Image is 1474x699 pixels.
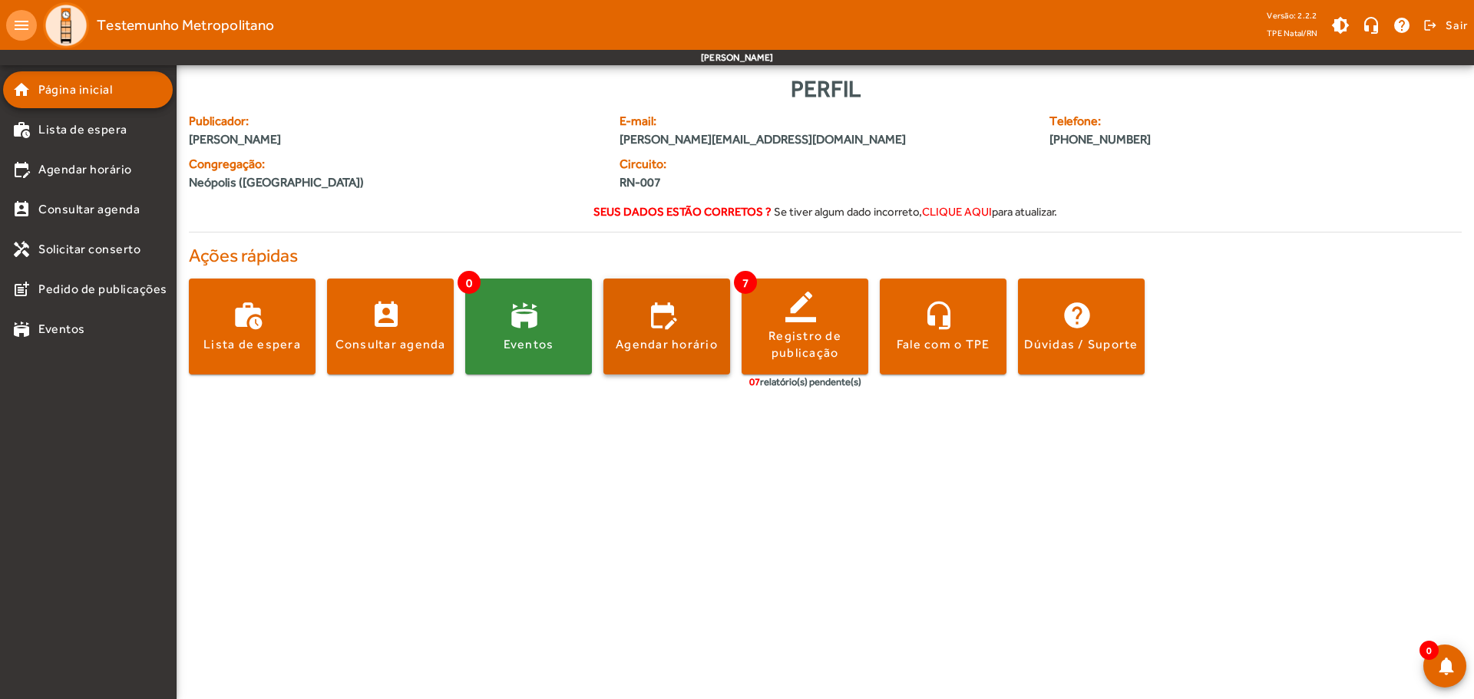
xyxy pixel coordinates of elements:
div: Eventos [504,336,554,353]
span: E-mail: [620,112,1032,130]
strong: Seus dados estão corretos ? [593,205,772,218]
span: Solicitar conserto [38,240,140,259]
span: Se tiver algum dado incorreto, para atualizar. [774,205,1057,218]
span: Página inicial [38,81,112,99]
mat-icon: home [12,81,31,99]
div: Agendar horário [616,336,718,353]
span: clique aqui [922,205,992,218]
mat-icon: perm_contact_calendar [12,200,31,219]
mat-icon: edit_calendar [12,160,31,179]
div: relatório(s) pendente(s) [749,374,861,390]
button: Consultar agenda [327,279,454,374]
mat-icon: post_add [12,280,31,298]
button: Sair [1421,14,1468,37]
mat-icon: handyman [12,240,31,259]
span: Testemunho Metropolitano [97,13,274,38]
mat-icon: menu [6,10,37,41]
span: 0 [458,271,481,294]
mat-icon: work_history [12,120,31,139]
div: Perfil [189,71,1462,106]
span: RN-007 [620,173,816,192]
div: Registro de publicação [742,328,868,362]
button: Dúvidas / Suporte [1018,279,1145,374]
button: Eventos [465,279,592,374]
span: Pedido de publicações [38,280,167,298]
span: TPE Natal/RN [1267,25,1317,41]
div: Consultar agenda [335,336,446,353]
div: Lista de espera [203,336,301,353]
div: Versão: 2.2.2 [1267,6,1317,25]
span: [PHONE_NUMBER] [1049,130,1354,149]
button: Lista de espera [189,279,316,374]
span: Publicador: [189,112,601,130]
button: Registro de publicação [742,279,868,374]
span: Congregação: [189,155,601,173]
span: Sair [1446,13,1468,38]
a: Testemunho Metropolitano [37,2,274,48]
span: Consultar agenda [38,200,140,219]
span: 07 [749,376,760,387]
span: 0 [1419,641,1439,660]
span: [PERSON_NAME][EMAIL_ADDRESS][DOMAIN_NAME] [620,130,1032,149]
span: 7 [734,271,757,294]
mat-icon: stadium [12,320,31,338]
span: Eventos [38,320,85,338]
span: Circuito: [620,155,816,173]
span: [PERSON_NAME] [189,130,601,149]
span: Agendar horário [38,160,132,179]
span: Lista de espera [38,120,127,139]
div: Dúvidas / Suporte [1024,336,1138,353]
img: Logo TPE [43,2,89,48]
h4: Ações rápidas [189,245,1462,267]
button: Agendar horário [603,279,730,374]
span: Neópolis ([GEOGRAPHIC_DATA]) [189,173,364,192]
button: Fale com o TPE [880,279,1006,374]
div: Fale com o TPE [897,336,990,353]
span: Telefone: [1049,112,1354,130]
